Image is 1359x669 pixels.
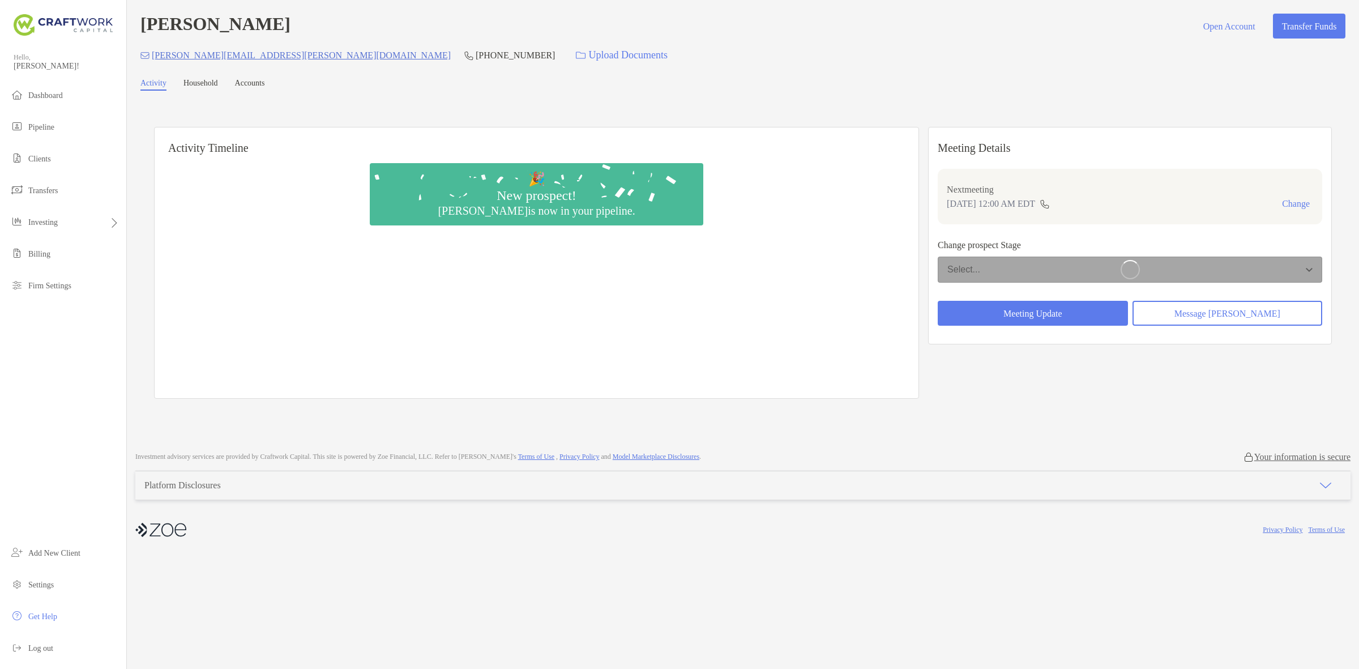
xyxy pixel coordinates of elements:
p: Investment advisory services are provided by Craftwork Capital . This site is powered by Zoe Fina... [135,453,701,461]
img: button icon [576,52,586,59]
img: Phone Icon [464,51,473,60]
img: logout icon [10,641,24,654]
span: Billing [28,250,50,258]
button: Message [PERSON_NAME] [1132,301,1322,326]
button: Meeting Update [938,301,1127,326]
h4: [PERSON_NAME] [140,14,290,39]
h6: Activity Timeline [155,127,918,155]
span: Log out [28,644,53,653]
span: Investing [28,218,58,227]
img: settings icon [10,577,24,591]
button: Open Account [1194,14,1264,39]
span: Firm Settings [28,282,71,290]
img: Confetti [370,163,703,216]
a: Terms of Use [518,453,554,461]
span: Pipeline [28,123,54,131]
img: communication type [1040,199,1050,208]
img: Zoe Logo [14,5,113,45]
p: Meeting Details [938,141,1322,155]
p: Your information is secure [1254,451,1351,462]
p: [DATE] 12:00 AM EDT [947,197,1035,211]
p: [PHONE_NUMBER] [476,48,555,62]
img: add_new_client icon [10,546,24,559]
a: Activity [140,79,166,91]
img: icon arrow [1319,479,1332,492]
div: New prospect! [492,188,581,204]
span: Clients [28,155,51,163]
img: company logo [135,517,186,543]
img: billing icon [10,246,24,260]
a: Accounts [235,79,265,91]
span: Transfers [28,186,58,195]
img: Email Icon [140,52,149,59]
a: Model Marketplace Disclosures [613,453,699,461]
a: Household [183,79,218,91]
img: transfers icon [10,183,24,197]
span: Get Help [28,612,57,621]
a: Privacy Policy [1263,526,1302,534]
span: Add New Client [28,549,80,557]
span: [PERSON_NAME]! [14,62,119,71]
span: Settings [28,581,54,589]
button: Transfer Funds [1273,14,1345,39]
img: clients icon [10,151,24,165]
button: Change [1279,198,1313,210]
span: Dashboard [28,91,63,100]
a: Upload Documents [569,43,674,67]
div: 🎉 [524,171,550,188]
div: [PERSON_NAME] is now in your pipeline. [433,204,639,218]
p: [PERSON_NAME][EMAIL_ADDRESS][PERSON_NAME][DOMAIN_NAME] [152,48,451,62]
p: Change prospect Stage [938,238,1322,252]
img: investing icon [10,215,24,228]
img: get-help icon [10,609,24,623]
a: Terms of Use [1309,526,1345,534]
img: pipeline icon [10,120,24,133]
a: Privacy Policy [559,453,599,461]
p: Next meeting [947,182,1313,197]
div: Platform Disclosures [144,480,221,491]
img: dashboard icon [10,88,24,101]
img: firm-settings icon [10,278,24,292]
